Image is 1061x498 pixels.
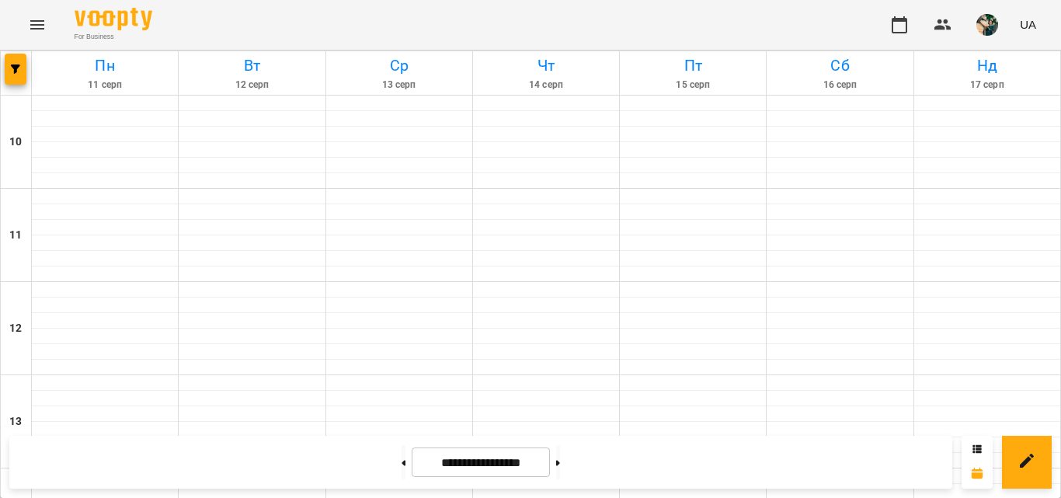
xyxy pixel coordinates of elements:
img: Voopty Logo [75,8,152,30]
h6: 17 серп [917,78,1058,92]
h6: 11 [9,227,22,244]
h6: 15 серп [622,78,764,92]
button: UA [1014,10,1042,39]
h6: 13 [9,413,22,430]
h6: 12 [9,320,22,337]
h6: 11 серп [34,78,176,92]
h6: Ср [329,54,470,78]
h6: Нд [917,54,1058,78]
h6: 12 серп [181,78,322,92]
h6: 10 [9,134,22,151]
h6: 13 серп [329,78,470,92]
h6: Вт [181,54,322,78]
h6: Чт [475,54,617,78]
button: Menu [19,6,56,44]
h6: Пт [622,54,764,78]
h6: 16 серп [769,78,910,92]
h6: 14 серп [475,78,617,92]
span: For Business [75,32,152,42]
h6: Пн [34,54,176,78]
img: f2c70d977d5f3d854725443aa1abbf76.jpg [976,14,998,36]
span: UA [1020,16,1036,33]
h6: Сб [769,54,910,78]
